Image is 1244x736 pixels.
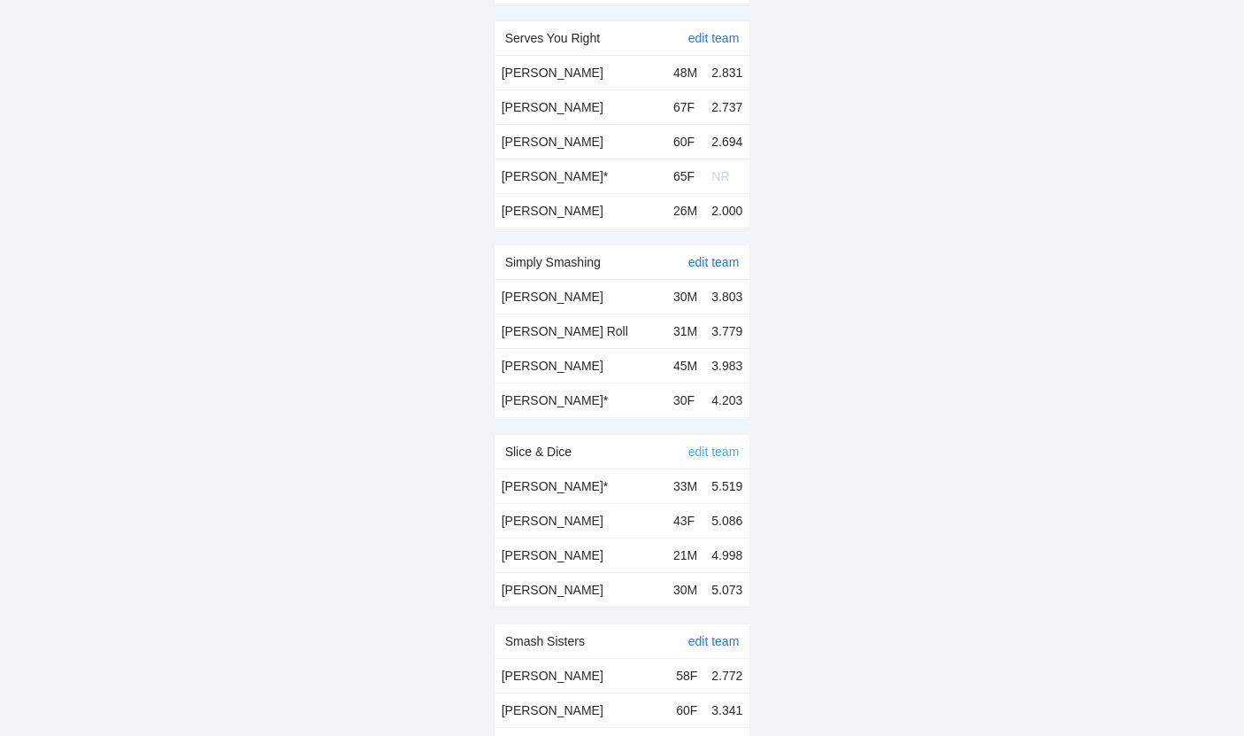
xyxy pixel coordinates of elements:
[711,204,742,218] span: 2.000
[495,89,666,124] td: [PERSON_NAME]
[505,435,688,469] div: Slice & Dice
[688,445,740,459] a: edit team
[666,503,704,538] td: 43F
[669,659,704,693] td: 58F
[666,538,704,572] td: 21M
[495,693,670,727] td: [PERSON_NAME]
[688,255,740,269] a: edit team
[711,393,742,407] span: 4.203
[666,56,704,90] td: 48M
[505,624,688,658] div: Smash Sisters
[495,280,666,314] td: [PERSON_NAME]
[688,634,740,648] a: edit team
[666,469,704,504] td: 33M
[666,280,704,314] td: 30M
[666,314,704,348] td: 31M
[666,159,704,193] td: 65F
[666,572,704,607] td: 30M
[711,135,742,149] span: 2.694
[711,290,742,304] span: 3.803
[711,583,742,597] span: 5.073
[495,659,670,693] td: [PERSON_NAME]
[495,538,666,572] td: [PERSON_NAME]
[669,693,704,727] td: 60F
[495,383,666,417] td: [PERSON_NAME] *
[711,324,742,338] span: 3.779
[666,383,704,417] td: 30F
[495,503,666,538] td: [PERSON_NAME]
[495,469,666,504] td: [PERSON_NAME] *
[495,193,666,228] td: [PERSON_NAME]
[666,348,704,383] td: 45M
[711,169,729,183] span: NR
[711,479,742,493] span: 5.519
[688,31,740,45] a: edit team
[711,359,742,373] span: 3.983
[495,124,666,159] td: [PERSON_NAME]
[711,100,742,114] span: 2.737
[666,193,704,228] td: 26M
[495,348,666,383] td: [PERSON_NAME]
[505,245,688,279] div: Simply Smashing
[495,159,666,193] td: [PERSON_NAME] *
[711,66,742,80] span: 2.831
[666,124,704,159] td: 60F
[711,514,742,528] span: 5.086
[495,314,666,348] td: [PERSON_NAME] Roll
[666,89,704,124] td: 67F
[495,572,666,607] td: [PERSON_NAME]
[495,56,666,90] td: [PERSON_NAME]
[711,548,742,562] span: 4.998
[711,669,742,683] span: 2.772
[505,21,688,55] div: Serves You Right
[711,703,742,717] span: 3.341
